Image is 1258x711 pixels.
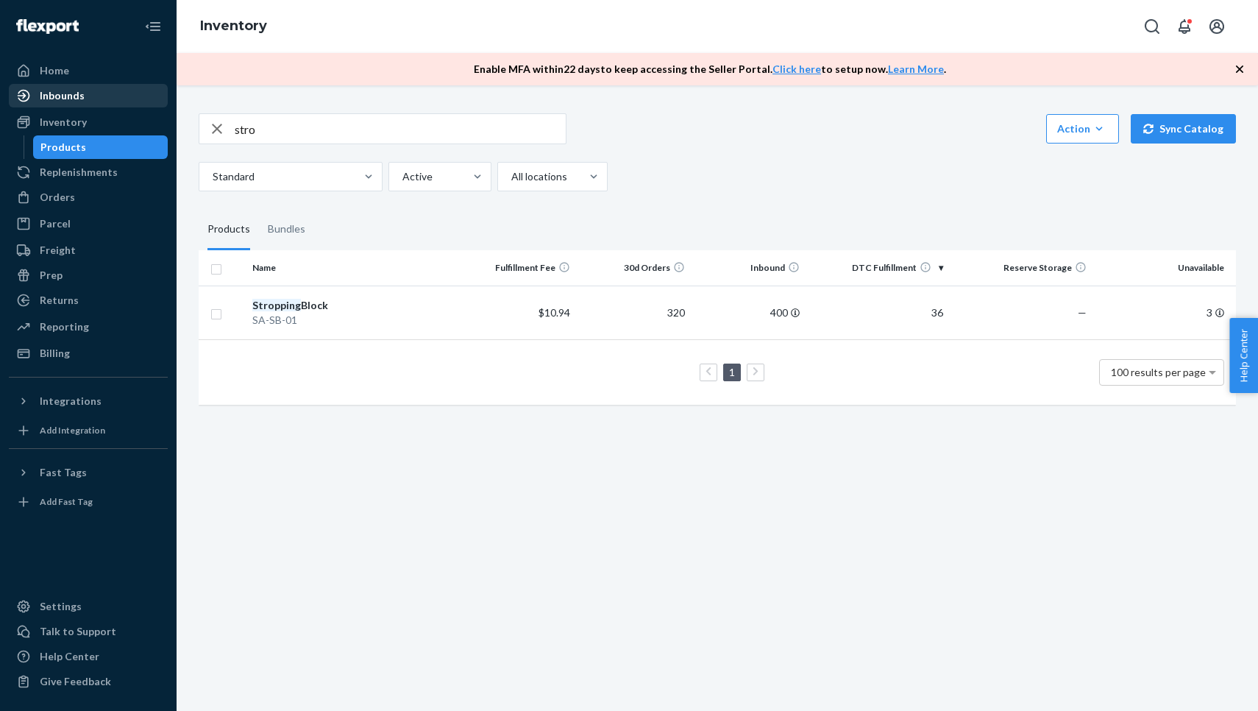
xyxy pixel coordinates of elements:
em: Stropping [252,299,301,311]
a: Add Fast Tag [9,490,168,514]
a: Help Center [9,645,168,668]
button: Open account menu [1202,12,1232,41]
div: Freight [40,243,76,258]
p: Enable MFA within 22 days to keep accessing the Seller Portal. to setup now. . [474,62,946,77]
div: Bundles [268,209,305,250]
td: 320 [576,286,691,339]
div: Home [40,63,69,78]
th: Name [246,250,461,286]
div: Add Fast Tag [40,495,93,508]
button: Open notifications [1170,12,1199,41]
input: Standard [211,169,213,184]
img: Flexport logo [16,19,79,34]
a: Replenishments [9,160,168,184]
div: SA-SB-01 [252,313,455,328]
button: Give Feedback [9,670,168,693]
div: Products [207,209,250,250]
button: Sync Catalog [1131,114,1236,144]
div: Orders [40,190,75,205]
a: Freight [9,238,168,262]
a: Parcel [9,212,168,236]
th: DTC Fulfillment [806,250,949,286]
a: Page 1 is your current page [726,366,738,378]
button: Integrations [9,389,168,413]
div: Reporting [40,319,89,334]
a: Talk to Support [9,620,168,643]
a: Products [33,135,168,159]
span: — [1078,306,1087,319]
span: 100 results per page [1111,366,1206,378]
div: Action [1057,121,1108,136]
div: Returns [40,293,79,308]
input: Search inventory by name or sku [235,114,566,144]
a: Inventory [9,110,168,134]
a: Inventory [200,18,267,34]
th: Inbound [691,250,806,286]
div: Parcel [40,216,71,231]
input: Active [401,169,402,184]
a: Inbounds [9,84,168,107]
div: Fast Tags [40,465,87,480]
div: Block [252,298,455,313]
div: Billing [40,346,70,361]
a: Add Integration [9,419,168,442]
th: 30d Orders [576,250,691,286]
a: Home [9,59,168,82]
a: Settings [9,595,168,618]
div: Integrations [40,394,102,408]
div: Help Center [40,649,99,664]
button: Close Navigation [138,12,168,41]
th: Unavailable [1092,250,1236,286]
div: Add Integration [40,424,105,436]
th: Fulfillment Fee [461,250,576,286]
div: Inbounds [40,88,85,103]
div: Inventory [40,115,87,130]
a: Learn More [888,63,944,75]
input: All locations [510,169,511,184]
a: Orders [9,185,168,209]
th: Reserve Storage [949,250,1092,286]
a: Click here [772,63,821,75]
div: Products [40,140,86,155]
button: Fast Tags [9,461,168,484]
button: Action [1046,114,1119,144]
button: Help Center [1229,318,1258,393]
td: 36 [806,286,949,339]
div: Prep [40,268,63,283]
div: Settings [40,599,82,614]
a: Prep [9,263,168,287]
button: Open Search Box [1137,12,1167,41]
span: $10.94 [539,306,570,319]
a: Returns [9,289,168,312]
td: 3 [1092,286,1236,339]
ol: breadcrumbs [188,5,279,48]
div: Talk to Support [40,624,116,639]
div: Replenishments [40,165,118,180]
a: Reporting [9,315,168,339]
div: Give Feedback [40,674,111,689]
a: Billing [9,342,168,365]
td: 400 [691,286,806,339]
